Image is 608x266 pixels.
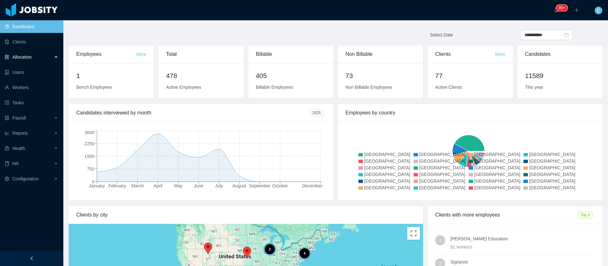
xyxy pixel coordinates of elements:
span: This year [525,85,543,90]
span: C [597,7,600,14]
tspan: September [249,183,271,188]
i: icon: medicine-box [5,146,9,151]
div: 81 workers [450,243,595,250]
span: [GEOGRAPHIC_DATA] [364,159,410,164]
a: More [136,52,146,57]
span: [GEOGRAPHIC_DATA] [474,152,521,157]
span: [GEOGRAPHIC_DATA] [529,185,575,190]
tspan: January [89,183,105,188]
tspan: April [154,183,162,188]
span: [GEOGRAPHIC_DATA] [529,159,575,164]
span: [GEOGRAPHIC_DATA] [474,185,521,190]
span: [GEOGRAPHIC_DATA] [364,172,410,177]
span: [GEOGRAPHIC_DATA] [529,178,575,184]
h2: 77 [435,71,505,81]
span: [GEOGRAPHIC_DATA] [474,178,521,184]
a: icon: auditClients [5,36,58,48]
h2: 1 [76,71,146,81]
span: [GEOGRAPHIC_DATA] [474,165,521,170]
div: Total [166,45,236,63]
span: [GEOGRAPHIC_DATA] [474,172,521,177]
h2: 478 [166,71,236,81]
a: icon: robotUsers [5,66,58,79]
div: Clients [435,45,495,63]
span: Allocation [12,55,32,60]
span: [GEOGRAPHIC_DATA] [419,152,465,157]
tspan: June [194,183,204,188]
h2: 73 [345,71,415,81]
tspan: October [272,183,288,188]
i: icon: solution [5,55,9,59]
span: [GEOGRAPHIC_DATA] [364,152,410,157]
span: Reports [12,131,28,136]
span: [GEOGRAPHIC_DATA] [364,178,410,184]
span: Health [12,146,25,151]
tspan: July [215,183,223,188]
span: 1 [439,235,441,245]
i: icon: calendar [564,33,569,37]
tspan: 3000 [85,130,94,135]
tspan: December [302,183,323,188]
span: 2025 [310,109,323,116]
div: 4 [298,247,311,260]
tspan: March [131,183,144,188]
div: Candidates [525,45,595,63]
i: icon: file-protect [5,116,9,120]
span: [GEOGRAPHIC_DATA] [529,152,575,157]
h2: 11589 [525,71,595,81]
div: Employees by country [345,104,595,122]
span: [GEOGRAPHIC_DATA] [419,172,465,177]
span: [GEOGRAPHIC_DATA] [419,159,465,164]
span: [GEOGRAPHIC_DATA] [529,165,575,170]
h4: Signpost [450,258,595,265]
span: [GEOGRAPHIC_DATA] [529,172,575,177]
div: 2 [263,243,276,256]
i: icon: book [5,161,9,166]
span: Active Employees [166,85,201,90]
span: Active Clients [435,85,462,90]
sup: 195 [556,5,567,11]
tspan: 0 [92,179,94,184]
i: icon: setting [5,177,9,181]
span: Top 3 [578,211,592,218]
span: Select Date [430,32,453,37]
div: Candidates interviewed by month [76,104,310,122]
span: [GEOGRAPHIC_DATA] [419,165,465,170]
span: [GEOGRAPHIC_DATA] [474,159,521,164]
i: icon: bell [554,8,559,12]
i: icon: line-chart [5,131,9,135]
span: [GEOGRAPHIC_DATA] [364,185,410,190]
div: Non Billable [345,45,415,63]
tspan: 750 [87,166,95,172]
tspan: February [108,183,126,188]
h2: 405 [256,71,326,81]
span: [GEOGRAPHIC_DATA] [419,185,465,190]
div: Clients with more employees [435,206,578,224]
a: More [495,52,505,57]
tspan: 2250 [85,141,94,146]
span: [GEOGRAPHIC_DATA] [364,165,410,170]
span: HR [12,161,19,166]
a: icon: profileTasks [5,96,58,109]
span: Bench Employees [76,85,112,90]
tspan: August [232,183,246,188]
i: icon: plus [574,8,579,12]
div: Employees [76,45,136,63]
span: Payroll [12,115,26,120]
tspan: 1500 [85,154,94,159]
tspan: May [174,183,182,188]
button: Toggle fullscreen view [407,227,420,240]
a: icon: userWorkers [5,81,58,94]
div: Billable [256,45,326,63]
span: Non Billable Employees [345,85,392,90]
span: Configuration [12,176,39,181]
span: Billable Employees [256,85,293,90]
div: Clients by city [76,206,415,224]
span: [GEOGRAPHIC_DATA] [419,178,465,184]
a: icon: pie-chartDashboard [5,20,58,33]
h4: [PERSON_NAME] Education [450,235,595,242]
